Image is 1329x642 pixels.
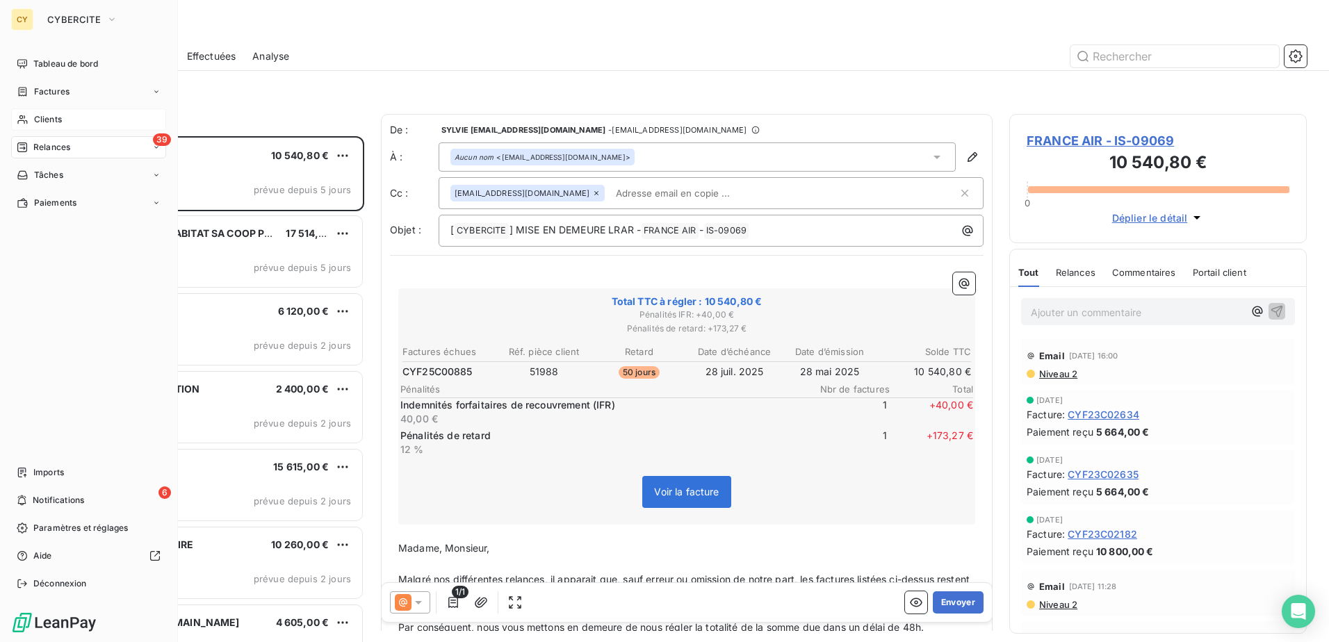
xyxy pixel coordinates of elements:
[1027,150,1289,178] h3: 10 540,80 €
[286,227,341,239] span: 17 514,00 €
[497,345,591,359] th: Réf. pièce client
[33,550,52,562] span: Aide
[610,183,771,204] input: Adresse email en copie ...
[804,398,887,426] span: 1
[1018,267,1039,278] span: Tout
[783,364,877,379] td: 28 mai 2025
[187,49,236,63] span: Effectuées
[273,461,329,472] span: 15 615,00 €
[33,494,84,507] span: Notifications
[1069,352,1118,360] span: [DATE] 16:00
[400,384,806,395] span: Pénalités
[254,495,351,507] span: prévue depuis 2 jours
[390,186,439,200] label: Cc :
[400,412,801,426] p: 40,00 €
[402,345,496,359] th: Factures échues
[1027,484,1093,499] span: Paiement reçu
[11,8,33,31] div: CY
[654,486,719,497] span: Voir la facture
[1027,467,1065,481] span: Facture :
[455,189,589,197] span: [EMAIL_ADDRESS][DOMAIN_NAME]
[1038,599,1077,610] span: Niveau 2
[455,152,494,162] em: Aucun nom
[11,611,97,634] img: Logo LeanPay
[1068,527,1137,541] span: CYF23C02182
[158,486,171,499] span: 6
[390,150,439,164] label: À :
[608,126,747,134] span: - [EMAIL_ADDRESS][DOMAIN_NAME]
[1096,425,1150,439] span: 5 664,00 €
[1193,267,1246,278] span: Portail client
[400,322,973,335] span: Pénalités de retard : + 173,27 €
[398,542,490,554] span: Madame, Monsieur,
[67,136,364,642] div: grid
[1027,544,1093,559] span: Paiement reçu
[1108,210,1209,226] button: Déplier le détail
[804,429,887,456] span: 1
[1068,407,1139,422] span: CYF23C02634
[11,545,166,567] a: Aide
[400,398,801,412] p: Indemnités forfaitaires de recouvrement (IFR)
[878,345,972,359] th: Solde TTC
[398,573,972,601] span: Malgré nos différentes relances, il apparait que, sauf erreur ou omission de notre part, les fact...
[1282,595,1315,628] div: Open Intercom Messenger
[619,366,660,379] span: 50 jours
[497,364,591,379] td: 51988
[1036,396,1063,404] span: [DATE]
[254,418,351,429] span: prévue depuis 2 jours
[34,169,63,181] span: Tâches
[1112,267,1176,278] span: Commentaires
[1027,527,1065,541] span: Facture :
[1096,544,1154,559] span: 10 800,00 €
[1056,267,1095,278] span: Relances
[33,58,98,70] span: Tableau de bord
[509,224,642,236] span: ] MISE EN DEMEURE LRAR -
[450,224,454,236] span: [
[1070,45,1279,67] input: Rechercher
[278,305,329,317] span: 6 120,00 €
[704,223,749,239] span: IS-09069
[1069,582,1117,591] span: [DATE] 11:28
[1027,407,1065,422] span: Facture :
[153,133,171,146] span: 39
[441,126,605,134] span: SYLVIE [EMAIL_ADDRESS][DOMAIN_NAME]
[890,398,973,426] span: + 40,00 €
[699,224,703,236] span: -
[400,443,801,456] p: 12 %
[1036,516,1063,524] span: [DATE]
[1096,484,1150,499] span: 5 664,00 €
[642,223,699,239] span: FRANCE AIR
[98,227,324,239] span: SAVOISIENNE HABITAT SA COOP PRODUC HLM
[400,429,801,443] p: Pénalités de retard
[34,85,70,98] span: Factures
[1112,211,1188,225] span: Déplier le détail
[254,184,351,195] span: prévue depuis 5 jours
[47,14,101,25] span: CYBERCITE
[592,345,686,359] th: Retard
[400,295,973,308] span: Total TTC à régler : 10 540,80 €
[271,538,329,550] span: 10 260,00 €
[1039,581,1065,592] span: Email
[276,616,329,628] span: 4 605,00 €
[390,123,439,137] span: De :
[400,308,973,321] span: Pénalités IFR : + 40,00 €
[1025,197,1030,208] span: 0
[254,340,351,351] span: prévue depuis 2 jours
[1038,368,1077,379] span: Niveau 2
[34,197,76,209] span: Paiements
[271,149,329,161] span: 10 540,80 €
[398,621,924,633] span: Par conséquent, nous vous mettons en demeure de nous régler la totalité de la somme due dans un d...
[687,345,781,359] th: Date d’échéance
[1027,131,1289,150] span: FRANCE AIR - IS-09069
[252,49,289,63] span: Analyse
[254,573,351,584] span: prévue depuis 2 jours
[783,345,877,359] th: Date d’émission
[806,384,890,395] span: Nbr de factures
[33,522,128,534] span: Paramètres et réglages
[402,365,473,379] span: CYF25C00885
[452,586,468,598] span: 1/1
[933,591,984,614] button: Envoyer
[455,152,630,162] div: <[EMAIL_ADDRESS][DOMAIN_NAME]>
[1027,425,1093,439] span: Paiement reçu
[1039,350,1065,361] span: Email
